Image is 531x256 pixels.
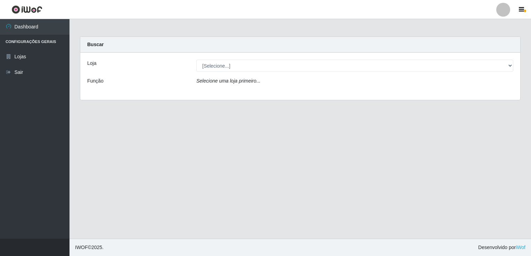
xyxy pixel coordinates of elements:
[516,245,525,250] a: iWof
[11,5,42,14] img: CoreUI Logo
[75,244,104,251] span: © 2025 .
[87,42,104,47] strong: Buscar
[478,244,525,251] span: Desenvolvido por
[196,78,260,84] i: Selecione uma loja primeiro...
[87,60,96,67] label: Loja
[87,77,104,85] label: Função
[75,245,88,250] span: IWOF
